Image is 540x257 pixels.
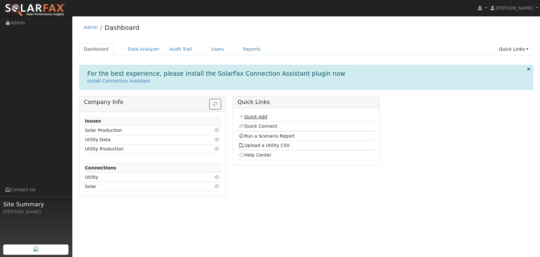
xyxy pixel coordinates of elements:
a: Admin [84,25,98,30]
i: Click to view [214,128,220,133]
span: [PERSON_NAME] [496,5,533,11]
a: Dashboard [79,43,113,55]
td: Utility [84,173,199,182]
td: Solar Production [84,126,199,135]
td: Utility Data [84,135,199,144]
i: Click to view [214,147,220,151]
div: [PERSON_NAME] [3,209,69,215]
i: Click to view [214,175,220,179]
a: Quick Add [239,114,267,119]
h1: For the best experience, please install the SolarFax Connection Assistant plugin now [87,70,346,77]
a: Quick Connect [239,124,277,129]
a: Reports [239,43,265,55]
img: retrieve [33,246,39,252]
i: Click to view [214,137,220,142]
a: Install Connection Assistant [87,78,150,83]
a: Users [206,43,229,55]
td: Solar [84,182,199,191]
a: Run a Scenario Report [239,133,295,139]
i: Click to view [214,184,220,189]
strong: Issues [85,118,101,124]
strong: Connections [85,165,116,170]
a: Upload a Utility CSV [239,143,290,148]
img: SolarFax [5,4,65,17]
a: Data Analyzer [123,43,165,55]
a: Help Center [239,152,271,158]
span: Site Summary [3,200,69,209]
h5: Company Info [84,99,221,106]
a: Audit Trail [165,43,197,55]
a: Dashboard [104,24,139,31]
h5: Quick Links [238,99,375,106]
td: Utility Production [84,144,199,154]
a: Quick Links [494,43,533,55]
